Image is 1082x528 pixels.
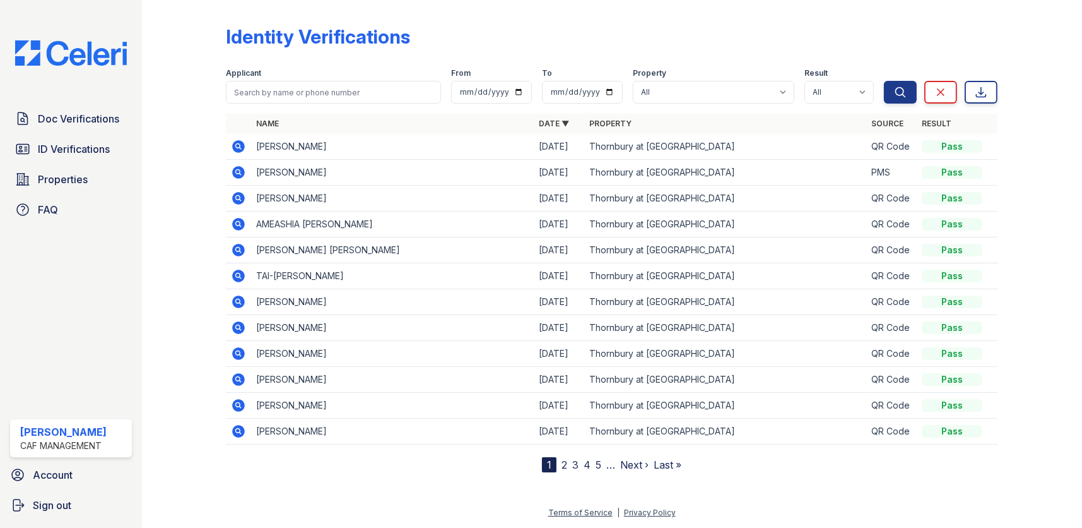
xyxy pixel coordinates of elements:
td: [DATE] [534,341,584,367]
td: QR Code [866,237,917,263]
td: [DATE] [534,134,584,160]
label: Applicant [226,68,261,78]
div: Pass [922,373,982,386]
td: [DATE] [534,212,584,237]
td: Thornbury at [GEOGRAPHIC_DATA] [584,212,866,237]
a: FAQ [10,197,132,222]
td: [DATE] [534,393,584,419]
a: Properties [10,167,132,192]
div: 1 [542,457,556,472]
td: Thornbury at [GEOGRAPHIC_DATA] [584,315,866,341]
td: [DATE] [534,367,584,393]
td: Thornbury at [GEOGRAPHIC_DATA] [584,134,866,160]
div: Pass [922,425,982,438]
td: QR Code [866,315,917,341]
a: Doc Verifications [10,106,132,131]
td: [PERSON_NAME] [251,341,533,367]
td: QR Code [866,263,917,289]
td: [PERSON_NAME] [PERSON_NAME] [251,237,533,263]
span: FAQ [38,202,58,217]
label: To [542,68,552,78]
div: Pass [922,347,982,360]
div: Pass [922,166,982,179]
td: [DATE] [534,263,584,289]
span: Sign out [33,498,71,513]
span: Properties [38,172,88,187]
td: [PERSON_NAME] [251,186,533,212]
a: 3 [572,459,579,471]
div: Pass [922,140,982,153]
a: Privacy Policy [624,508,676,517]
div: Pass [922,399,982,412]
span: Account [33,467,73,483]
div: Pass [922,244,982,256]
a: 4 [584,459,591,471]
div: Pass [922,321,982,334]
td: [PERSON_NAME] [251,134,533,160]
a: Terms of Service [548,508,613,517]
td: QR Code [866,212,917,237]
td: [PERSON_NAME] [251,393,533,419]
span: ID Verifications [38,141,110,157]
td: Thornbury at [GEOGRAPHIC_DATA] [584,393,866,419]
td: TAI-[PERSON_NAME] [251,263,533,289]
div: Pass [922,192,982,205]
td: [DATE] [534,419,584,445]
td: Thornbury at [GEOGRAPHIC_DATA] [584,160,866,186]
td: Thornbury at [GEOGRAPHIC_DATA] [584,186,866,212]
div: Pass [922,270,982,282]
td: [PERSON_NAME] [251,419,533,445]
td: Thornbury at [GEOGRAPHIC_DATA] [584,237,866,263]
td: Thornbury at [GEOGRAPHIC_DATA] [584,289,866,315]
span: … [606,457,615,472]
input: Search by name or phone number [226,81,441,104]
label: Result [804,68,828,78]
td: [DATE] [534,315,584,341]
td: Thornbury at [GEOGRAPHIC_DATA] [584,341,866,367]
td: QR Code [866,393,917,419]
div: [PERSON_NAME] [20,424,107,440]
a: Account [5,462,137,488]
a: ID Verifications [10,136,132,162]
td: [PERSON_NAME] [251,367,533,393]
div: Pass [922,296,982,308]
td: [DATE] [534,237,584,263]
a: Property [589,119,632,128]
div: Pass [922,218,982,231]
td: Thornbury at [GEOGRAPHIC_DATA] [584,419,866,445]
a: Source [871,119,903,128]
td: PMS [866,160,917,186]
td: QR Code [866,134,917,160]
label: Property [633,68,666,78]
td: [DATE] [534,289,584,315]
a: Name [256,119,279,128]
a: Last » [654,459,681,471]
td: [DATE] [534,160,584,186]
td: QR Code [866,186,917,212]
td: Thornbury at [GEOGRAPHIC_DATA] [584,263,866,289]
td: [PERSON_NAME] [251,160,533,186]
img: CE_Logo_Blue-a8612792a0a2168367f1c8372b55b34899dd931a85d93a1a3d3e32e68fde9ad4.png [5,40,137,66]
a: 5 [596,459,601,471]
td: QR Code [866,367,917,393]
td: AMEASHIA [PERSON_NAME] [251,212,533,237]
label: From [451,68,471,78]
td: [PERSON_NAME] [251,289,533,315]
a: Result [922,119,951,128]
td: QR Code [866,289,917,315]
a: Sign out [5,493,137,518]
span: Doc Verifications [38,111,119,126]
td: QR Code [866,419,917,445]
a: Date ▼ [539,119,569,128]
a: Next › [620,459,649,471]
td: Thornbury at [GEOGRAPHIC_DATA] [584,367,866,393]
a: 2 [562,459,567,471]
td: QR Code [866,341,917,367]
div: | [617,508,620,517]
div: Identity Verifications [226,25,410,48]
div: CAF Management [20,440,107,452]
td: [PERSON_NAME] [251,315,533,341]
td: [DATE] [534,186,584,212]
